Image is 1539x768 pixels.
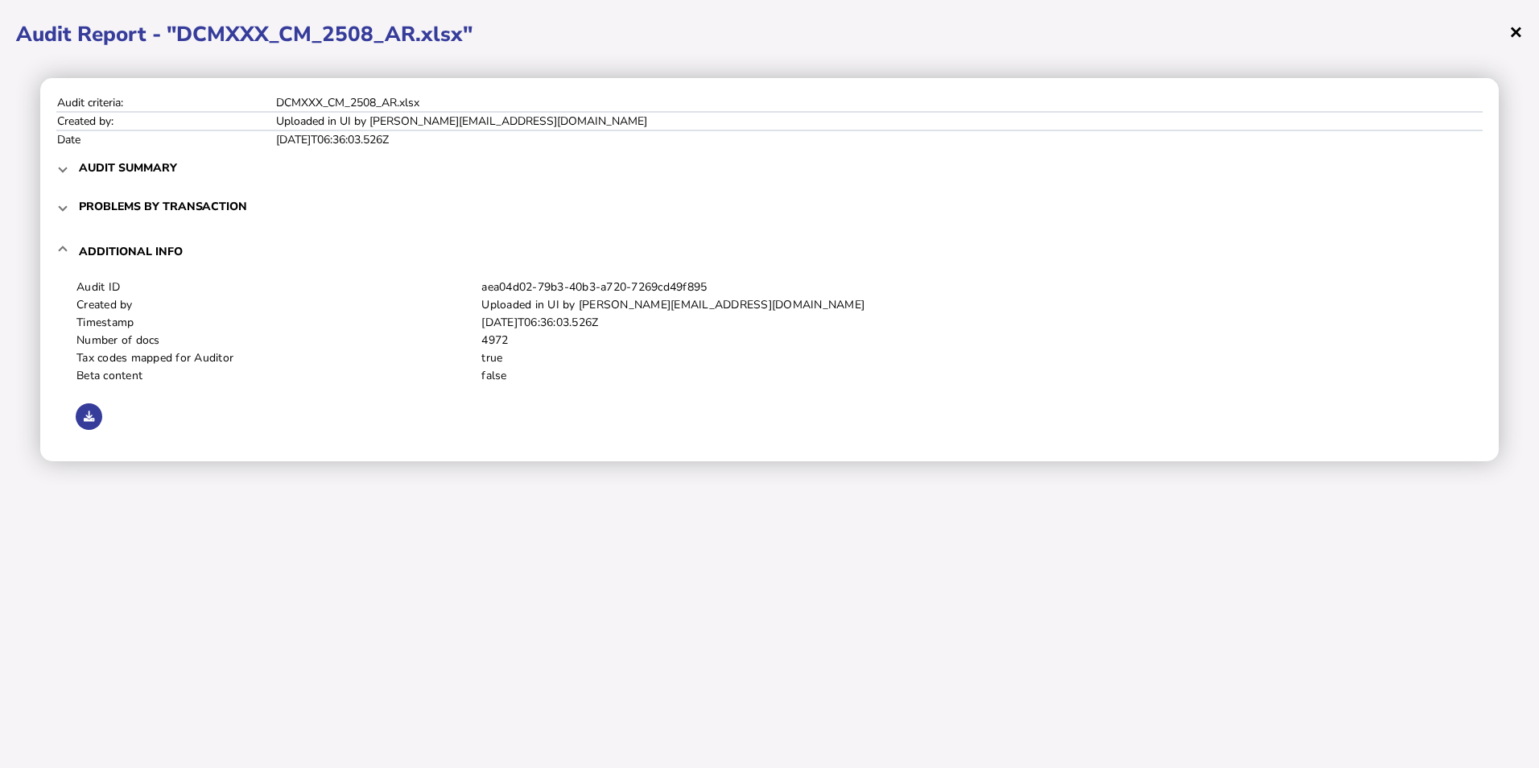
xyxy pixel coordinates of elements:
[275,130,1483,148] td: [DATE]T06:36:03.526Z
[76,349,481,367] td: Tax codes mapped for Auditor
[76,279,481,296] td: Audit ID
[76,367,481,385] td: Beta content
[79,160,177,175] h3: Audit summary
[79,244,183,259] h3: Additional info
[481,279,1463,296] td: aea04d02-79b3-40b3-a720-7269cd49f895
[481,332,1463,349] td: 4972
[275,112,1483,130] td: Uploaded in UI by [PERSON_NAME][EMAIL_ADDRESS][DOMAIN_NAME]
[56,112,275,130] td: Created by:
[56,94,275,112] td: Audit criteria:
[16,20,1523,48] h1: Audit Report - "DCMXXX_CM_2508_AR.xlsx"
[56,148,1483,187] mat-expansion-panel-header: Audit summary
[76,314,481,332] td: Timestamp
[76,296,481,314] td: Created by
[275,94,1483,112] td: DCMXXX_CM_2508_AR.xlsx
[56,130,275,148] td: Date
[481,349,1463,367] td: true
[481,296,1463,314] td: Uploaded in UI by [PERSON_NAME][EMAIL_ADDRESS][DOMAIN_NAME]
[76,403,102,430] button: Download audit errors list to Excel. Maximum 10k lines.
[481,367,1463,385] td: false
[481,314,1463,332] td: [DATE]T06:36:03.526Z
[56,225,1483,277] mat-expansion-panel-header: Additional info
[56,277,1483,445] div: Additional info
[1509,16,1523,47] span: ×
[56,187,1483,225] mat-expansion-panel-header: Problems by transaction
[76,332,481,349] td: Number of docs
[79,199,247,214] h3: Problems by transaction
